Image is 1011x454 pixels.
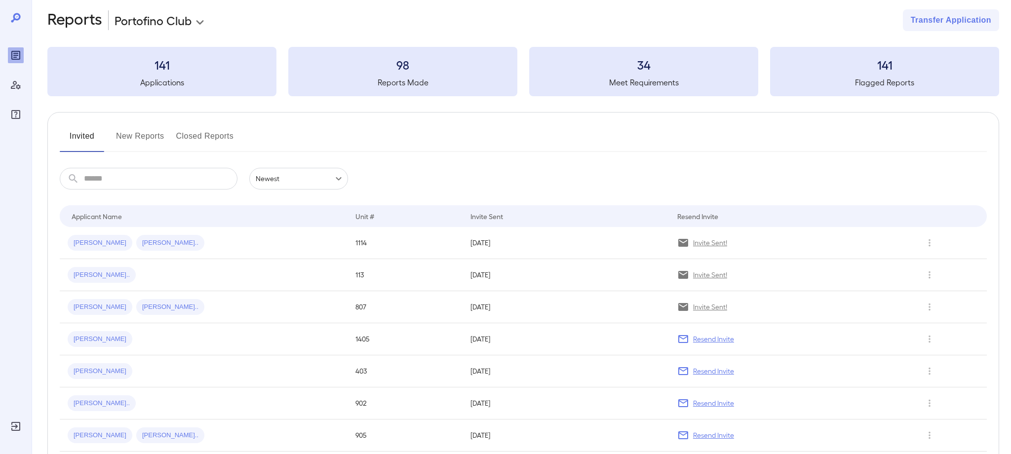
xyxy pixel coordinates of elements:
[8,77,24,93] div: Manage Users
[693,238,727,248] p: Invite Sent!
[348,227,463,259] td: 1114
[693,398,734,408] p: Resend Invite
[677,210,718,222] div: Resend Invite
[922,235,937,251] button: Row Actions
[463,419,669,452] td: [DATE]
[529,57,758,73] h3: 34
[903,9,999,31] button: Transfer Application
[8,107,24,122] div: FAQ
[136,303,204,312] span: [PERSON_NAME]..
[60,128,104,152] button: Invited
[922,267,937,283] button: Row Actions
[348,323,463,355] td: 1405
[348,291,463,323] td: 807
[136,431,204,440] span: [PERSON_NAME]..
[68,303,132,312] span: [PERSON_NAME]
[288,57,517,73] h3: 98
[348,355,463,387] td: 403
[288,76,517,88] h5: Reports Made
[47,57,276,73] h3: 141
[116,128,164,152] button: New Reports
[348,419,463,452] td: 905
[693,270,727,280] p: Invite Sent!
[68,270,136,280] span: [PERSON_NAME]..
[68,399,136,408] span: [PERSON_NAME]..
[529,76,758,88] h5: Meet Requirements
[470,210,503,222] div: Invite Sent
[463,355,669,387] td: [DATE]
[8,418,24,434] div: Log Out
[47,9,102,31] h2: Reports
[176,128,234,152] button: Closed Reports
[463,259,669,291] td: [DATE]
[47,76,276,88] h5: Applications
[770,76,999,88] h5: Flagged Reports
[72,210,122,222] div: Applicant Name
[68,431,132,440] span: [PERSON_NAME]
[68,238,132,248] span: [PERSON_NAME]
[68,367,132,376] span: [PERSON_NAME]
[115,12,192,28] p: Portofino Club
[693,366,734,376] p: Resend Invite
[922,363,937,379] button: Row Actions
[693,334,734,344] p: Resend Invite
[922,299,937,315] button: Row Actions
[249,168,348,189] div: Newest
[693,302,727,312] p: Invite Sent!
[693,430,734,440] p: Resend Invite
[348,259,463,291] td: 113
[355,210,374,222] div: Unit #
[922,331,937,347] button: Row Actions
[922,395,937,411] button: Row Actions
[463,387,669,419] td: [DATE]
[463,323,669,355] td: [DATE]
[463,227,669,259] td: [DATE]
[68,335,132,344] span: [PERSON_NAME]
[47,47,999,96] summary: 141Applications98Reports Made34Meet Requirements141Flagged Reports
[348,387,463,419] td: 902
[463,291,669,323] td: [DATE]
[8,47,24,63] div: Reports
[770,57,999,73] h3: 141
[922,427,937,443] button: Row Actions
[136,238,204,248] span: [PERSON_NAME]..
